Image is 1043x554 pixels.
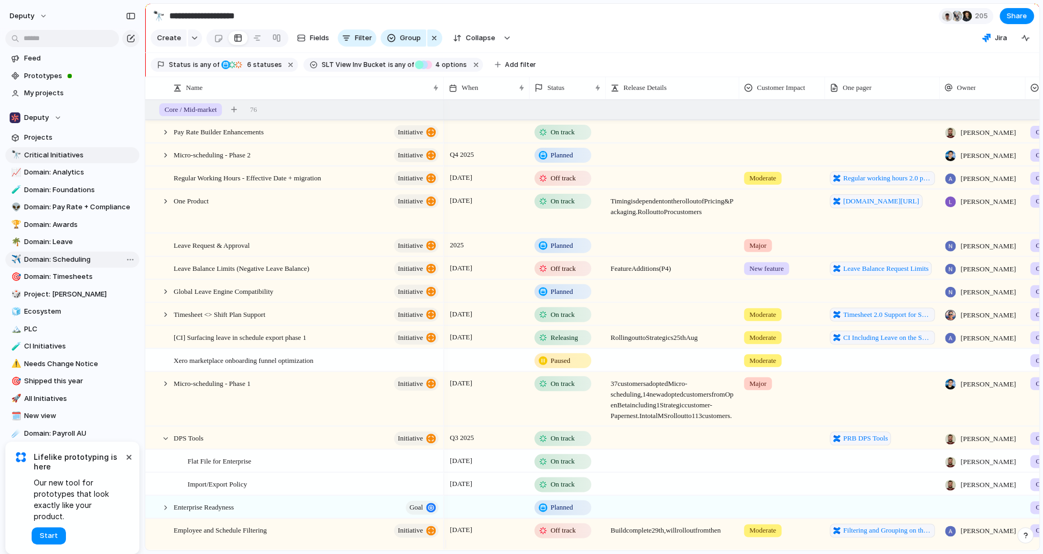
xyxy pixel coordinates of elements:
[157,33,181,43] span: Create
[188,477,247,490] span: Import/Export Policy
[11,236,19,248] div: 🌴
[174,353,314,366] span: Xero marketplace onboarding funnel optimization
[957,82,975,93] span: Owner
[398,194,423,209] span: initiative
[5,286,139,302] div: 🎲Project: [PERSON_NAME]
[5,373,139,389] div: 🎯Shipped this year
[960,240,1016,251] span: [PERSON_NAME]
[606,326,739,343] span: Rolling out to Strategics 25th Aug
[400,33,421,43] span: Group
[10,393,20,404] button: 🚀
[10,11,34,21] span: deputy
[5,217,139,233] a: 🏆Domain: Awards
[34,477,123,522] span: Our new tool for prototypes that look exactly like your product.
[10,341,20,352] button: 🧪
[5,252,139,268] a: ✈️Domain: Scheduling
[24,411,136,421] span: New view
[24,289,136,300] span: Project: [PERSON_NAME]
[5,50,139,66] a: Feed
[40,530,58,541] span: Start
[5,164,139,180] div: 📈Domain: Analytics
[169,60,191,70] span: Status
[843,332,932,343] span: CI Including Leave on the Schedule Export Week by Area and Team Member
[550,286,573,297] span: Planned
[447,431,476,444] span: Q3 2025
[960,309,1016,320] span: [PERSON_NAME]
[447,376,475,389] span: [DATE]
[24,132,136,143] span: Projects
[5,110,139,126] button: Deputy
[5,85,139,101] a: My projects
[505,60,536,70] span: Add filter
[5,338,139,354] a: 🧪CI Initiatives
[960,457,1016,467] span: [PERSON_NAME]
[5,269,139,285] a: 🎯Domain: Timesheets
[11,323,19,335] div: 🏔️
[5,130,139,146] a: Projects
[174,261,309,274] span: Leave Balance Limits (Negative Leave Balance)
[432,60,467,70] span: options
[960,526,1016,536] span: [PERSON_NAME]
[5,303,139,320] a: 🧊Ecosystem
[355,33,372,43] span: Filter
[10,202,20,213] button: 👽
[24,167,136,178] span: Domain: Analytics
[466,33,495,43] span: Collapse
[5,426,139,442] a: ☄️Domain: Payroll AU
[10,306,20,317] button: 🧊
[843,309,932,320] span: Timesheet 2.0 Support for Shift Plans MVP - One Pager Web Only
[749,525,776,536] span: Moderate
[749,240,766,251] span: Major
[843,433,888,444] span: PRB DPS Tools
[11,427,19,439] div: ☄️
[394,307,438,321] button: initiative
[960,480,1016,490] span: [PERSON_NAME]
[250,104,257,115] span: 76
[398,284,423,299] span: initiative
[843,82,871,93] span: One pager
[5,7,53,25] button: deputy
[447,261,475,274] span: [DATE]
[310,33,329,43] span: Fields
[550,150,573,161] span: Planned
[960,173,1016,184] span: [PERSON_NAME]
[322,60,386,70] span: SLT View Inv Bucket
[606,257,739,274] span: Feature Additions (P4)
[153,9,165,23] div: 🔭
[5,199,139,215] div: 👽Domain: Pay Rate + Compliance
[394,125,438,139] button: initiative
[5,321,139,337] div: 🏔️PLC
[447,307,475,320] span: [DATE]
[11,201,19,214] div: 👽
[24,150,136,161] span: Critical Initiatives
[447,194,475,207] span: [DATE]
[151,29,187,47] button: Create
[606,519,739,536] span: Build complete 29th, will rollout from then
[394,261,438,275] button: initiative
[606,372,739,421] span: 37 customers adopted Micro-scheduling, 14 new adopted customers from Open Beta including 1 Strate...
[394,171,438,185] button: initiative
[550,127,575,138] span: On track
[446,29,501,47] button: Collapse
[24,185,136,195] span: Domain: Foundations
[5,408,139,424] div: 🗓️New view
[24,271,136,282] span: Domain: Timesheets
[388,60,393,70] span: is
[843,196,919,207] span: [DOMAIN_NAME][URL]
[550,479,575,490] span: On track
[24,341,136,352] span: CI Initiatives
[415,59,469,71] button: 4 options
[394,284,438,298] button: initiative
[398,376,423,391] span: initiative
[10,411,20,421] button: 🗓️
[24,393,136,404] span: All Initiatives
[550,525,576,536] span: Off track
[186,82,203,93] span: Name
[550,332,578,343] span: Releasing
[5,147,139,163] div: 🔭Critical Initiatives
